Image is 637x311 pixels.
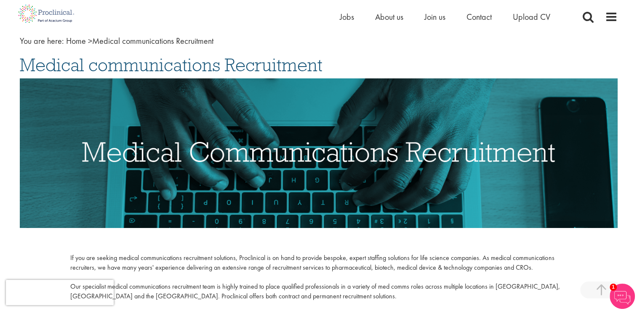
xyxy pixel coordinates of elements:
span: > [88,35,92,46]
img: Medical Communication Recruitment [20,78,618,228]
span: Medical communications Recruitment [66,35,213,46]
span: 1 [610,284,617,291]
iframe: reCAPTCHA [6,280,114,305]
a: Upload CV [513,11,550,22]
img: Chatbot [610,284,635,309]
a: Join us [424,11,445,22]
a: About us [375,11,403,22]
span: You are here: [20,35,64,46]
a: breadcrumb link to Home [66,35,86,46]
span: Medical communications Recruitment [20,54,322,76]
a: Contact [466,11,492,22]
a: Jobs [340,11,354,22]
